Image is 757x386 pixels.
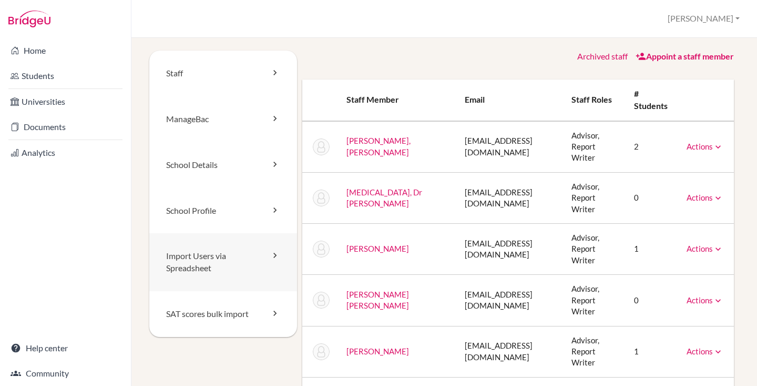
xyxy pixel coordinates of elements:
a: School Details [149,142,297,188]
a: Analytics [2,142,129,163]
a: [PERSON_NAME], [PERSON_NAME] [346,136,411,156]
th: Staff member [338,80,456,121]
a: [PERSON_NAME] [PERSON_NAME] [346,290,409,310]
a: Actions [687,295,723,305]
td: Advisor, Report Writer [563,172,626,223]
a: SAT scores bulk import [149,291,297,337]
td: [EMAIL_ADDRESS][DOMAIN_NAME] [456,326,564,377]
td: [EMAIL_ADDRESS][DOMAIN_NAME] [456,121,564,173]
a: Home [2,40,129,61]
td: Advisor, Report Writer [563,224,626,275]
a: Appoint a staff member [636,51,734,61]
a: Help center [2,338,129,359]
td: [EMAIL_ADDRESS][DOMAIN_NAME] [456,275,564,326]
th: Email [456,80,564,121]
a: Students [2,65,129,86]
img: Dr Sunita Bal [313,190,330,206]
td: [EMAIL_ADDRESS][DOMAIN_NAME] [456,224,564,275]
a: Import Users via Spreadsheet [149,233,297,291]
a: Community [2,363,129,384]
a: [MEDICAL_DATA], Dr [PERSON_NAME] [346,187,422,208]
td: 0 [626,275,678,326]
a: School Profile [149,188,297,234]
a: Actions [687,193,723,202]
a: Actions [687,244,723,253]
a: Actions [687,347,723,356]
a: ManageBac [149,96,297,142]
a: [PERSON_NAME] [346,347,409,356]
a: Staff [149,51,297,96]
a: [PERSON_NAME] [346,244,409,253]
td: Advisor, Report Writer [563,121,626,173]
img: Kartick Chandra Sahoo [313,292,330,309]
td: Advisor, Report Writer [563,275,626,326]
img: GS BHIMARAJU [313,241,330,258]
button: [PERSON_NAME] [663,9,744,28]
img: Nivedita Das [313,343,330,360]
td: [EMAIL_ADDRESS][DOMAIN_NAME] [456,172,564,223]
img: Bridge-U [8,11,50,27]
a: Actions [687,142,723,151]
td: 1 [626,224,678,275]
a: Universities [2,91,129,112]
a: Documents [2,116,129,137]
th: Staff roles [563,80,626,121]
td: Advisor, Report Writer [563,326,626,377]
td: 2 [626,121,678,173]
td: 1 [626,326,678,377]
td: 0 [626,172,678,223]
th: # students [626,80,678,121]
a: Archived staff [577,51,628,61]
img: Santosk Kumar Akki [313,138,330,155]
